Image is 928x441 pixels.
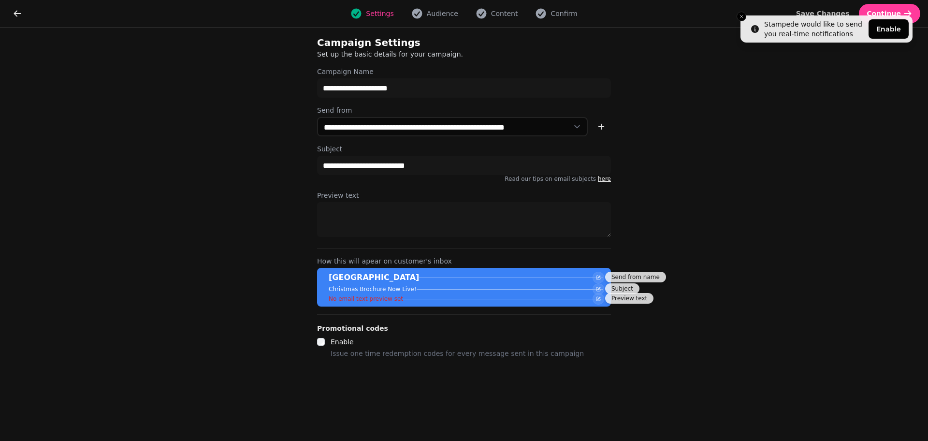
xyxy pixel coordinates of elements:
[788,4,857,23] button: Save Changes
[551,9,577,18] span: Confirm
[491,9,518,18] span: Content
[317,105,611,115] label: Send from
[317,144,611,154] label: Subject
[331,348,584,359] p: Issue one time redemption codes for every message sent in this campaign
[869,19,909,39] button: Enable
[737,12,746,21] button: Close toast
[317,323,388,334] legend: Promotional codes
[764,19,865,39] div: Stampede would like to send you real-time notifications
[329,295,403,303] p: No email text preview set
[317,67,611,76] label: Campaign Name
[317,256,611,266] label: How this will apear on customer's inbox
[605,283,639,294] div: Subject
[329,272,419,283] p: [GEOGRAPHIC_DATA]
[317,191,611,200] label: Preview text
[605,272,666,282] div: Send from name
[605,293,653,304] div: Preview text
[8,4,27,23] button: go back
[598,176,611,182] a: here
[329,285,417,293] p: Christmas Brochure Now Live!
[317,36,503,49] h2: Campaign Settings
[317,49,565,59] p: Set up the basic details for your campaign.
[366,9,393,18] span: Settings
[427,9,458,18] span: Audience
[317,175,611,183] p: Read our tips on email subjects
[859,4,920,23] button: Continue
[331,338,354,346] label: Enable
